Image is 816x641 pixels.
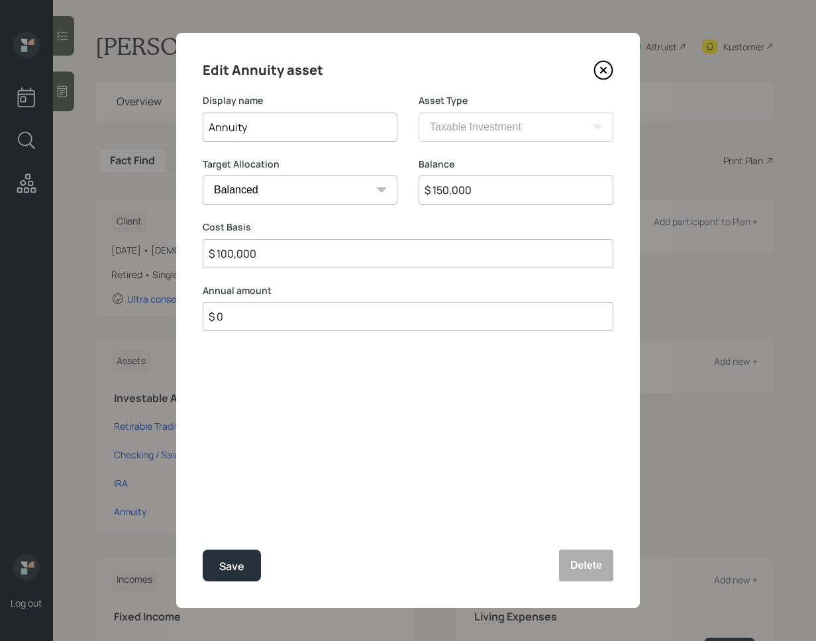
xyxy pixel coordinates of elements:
[203,60,323,81] h4: Edit Annuity asset
[203,158,397,171] label: Target Allocation
[203,550,261,581] button: Save
[419,94,613,107] label: Asset Type
[203,284,613,297] label: Annual amount
[559,550,613,581] button: Delete
[203,94,397,107] label: Display name
[419,158,613,171] label: Balance
[203,221,613,234] label: Cost Basis
[219,558,244,575] div: Save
